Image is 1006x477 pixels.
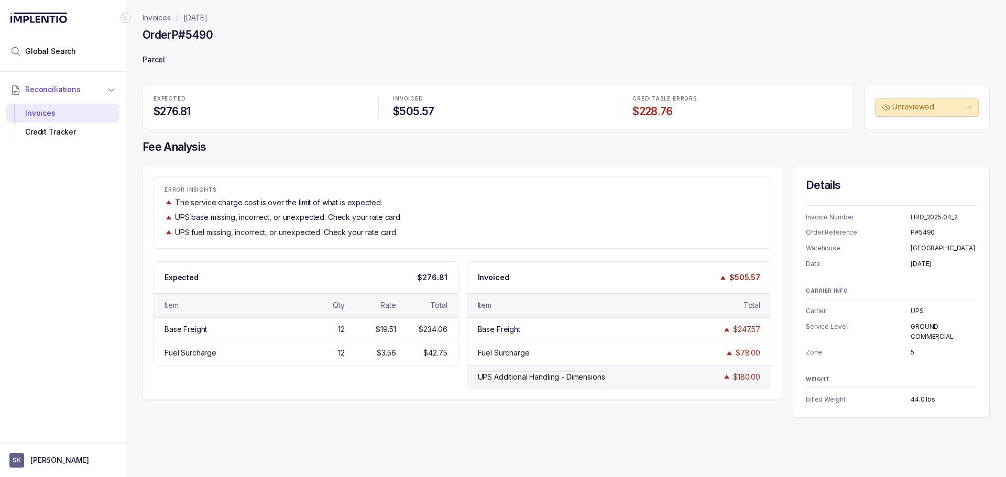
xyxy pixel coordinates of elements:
[733,324,760,335] div: $247.57
[736,348,760,358] div: $78.00
[175,212,402,223] p: UPS base missing, incorrect, or unexpected. Check your rate card.
[333,300,345,310] div: Qty
[911,394,977,405] p: 44.0 lbs
[419,324,447,335] div: $234.06
[729,272,760,283] p: $505.57
[380,300,396,310] div: Rate
[806,243,911,253] p: Warehouse
[911,243,977,253] p: [GEOGRAPHIC_DATA]
[165,198,173,206] img: trend image
[806,212,977,269] ul: Information Summary
[806,394,911,405] p: billed Weight
[430,300,447,310] div: Total
[338,324,345,335] div: 12
[632,104,843,119] h4: $228.76
[725,349,734,357] img: trend image
[143,13,207,23] nav: breadcrumb
[806,321,911,342] p: Service Level
[376,324,396,335] div: $19.51
[165,228,173,236] img: trend image
[743,300,760,310] div: Total
[806,288,977,294] p: CARRIER INFO
[911,259,977,269] p: [DATE]
[154,96,364,102] p: EXPECTED
[875,98,979,117] button: Unreviewed
[911,347,977,358] p: 5
[143,50,990,71] p: Parcel
[9,453,116,468] button: User initials[PERSON_NAME]
[393,96,603,102] p: INVOICED
[806,347,911,358] p: Zone
[911,321,977,342] p: GROUND COMMERCIAL
[806,306,977,358] ul: Information Summary
[911,212,977,223] p: HRD_2025.04_2
[119,12,132,24] div: Collapse Icon
[806,394,977,405] ul: Information Summary
[9,453,24,468] span: User initials
[6,78,119,101] button: Reconciliations
[806,212,911,223] p: Invoice Number
[719,274,727,282] img: trend image
[733,372,760,382] div: $180.00
[478,348,530,358] div: Fuel Surcharge
[165,324,207,335] div: Base Freight
[478,324,520,335] div: Base Freight
[393,104,603,119] h4: $505.57
[6,102,119,144] div: Reconciliations
[143,13,171,23] a: Invoices
[806,306,911,316] p: Carrier
[723,326,731,334] img: trend image
[806,227,911,238] p: Order Reference
[165,272,199,283] p: Expected
[154,104,364,119] h4: $276.81
[478,272,509,283] p: Invoiced
[165,300,178,310] div: Item
[175,227,398,238] p: UPS fuel missing, incorrect, or unexpected. Check your rate card.
[30,455,89,465] p: [PERSON_NAME]
[25,46,76,57] span: Global Search
[475,371,608,383] p: UPS Additional Handling - Dimensions
[15,123,111,141] div: Credit Tracker
[632,96,843,102] p: CREDITABLE ERRORS
[478,300,491,310] div: Item
[15,104,111,123] div: Invoices
[338,348,345,358] div: 12
[183,13,207,23] a: [DATE]
[423,348,447,358] div: $42.75
[25,84,81,95] span: Reconciliations
[165,348,216,358] div: Fuel Surcharge
[723,373,731,381] img: trend image
[806,178,977,193] h4: Details
[417,272,447,283] p: $276.81
[806,259,911,269] p: Date
[143,28,213,42] h4: Order P#5490
[806,376,977,383] p: WEIGHT
[892,102,964,112] p: Unreviewed
[143,140,990,154] h4: Fee Analysis
[911,227,977,238] p: P#5490
[911,306,977,316] p: UPS
[377,348,396,358] div: $3.56
[175,197,382,208] p: The service charge cost is over the limit of what is expected.
[165,187,760,193] p: ERROR INSIGHTS
[165,214,173,221] img: trend image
